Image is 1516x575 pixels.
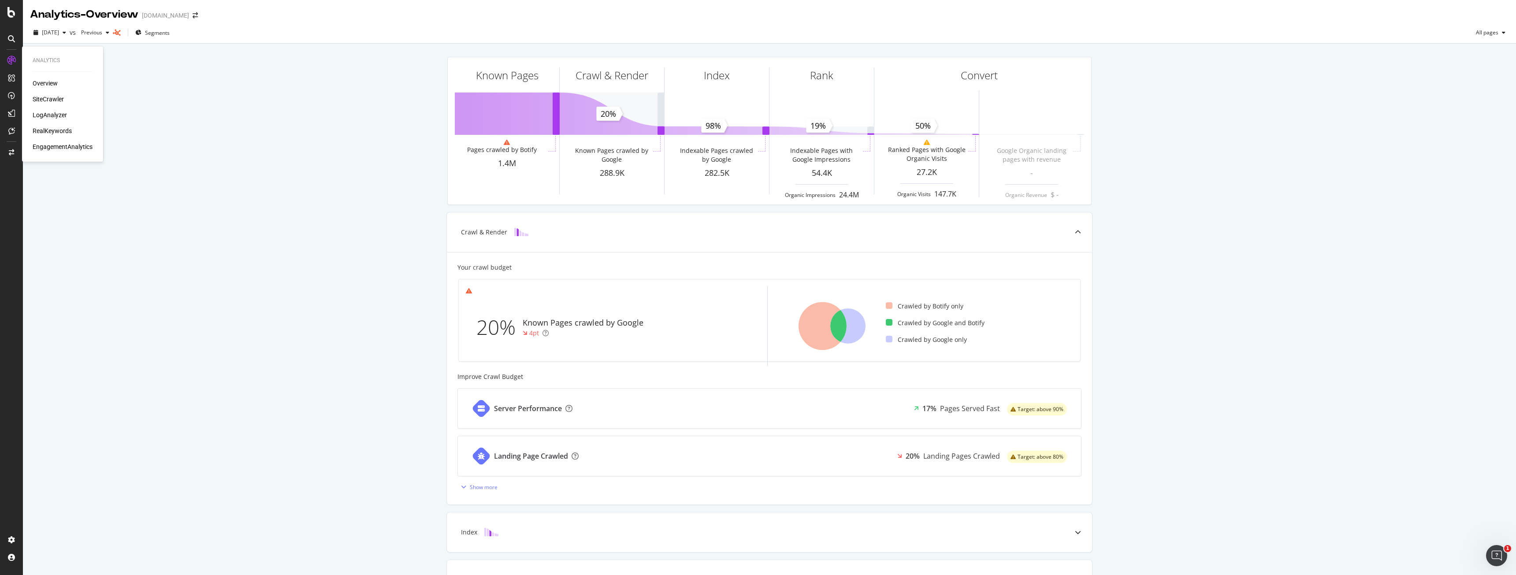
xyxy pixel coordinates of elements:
div: 20% [906,451,920,461]
div: Indexable Pages crawled by Google [677,146,756,164]
button: All pages [1472,26,1509,40]
div: Server Performance [494,404,562,414]
div: arrow-right-arrow-left [193,12,198,19]
a: RealKeywords [33,126,72,135]
div: Known Pages crawled by Google [523,317,643,329]
img: block-icon [514,228,528,236]
div: Crawled by Google and Botify [886,319,985,327]
span: 2025 Aug. 7th [42,29,59,36]
a: SiteCrawler [33,95,64,104]
div: Crawled by Google only [886,335,967,344]
div: 288.9K [560,167,664,179]
span: Segments [145,29,170,37]
div: 24.4M [839,190,859,200]
div: Analytics - Overview [30,7,138,22]
iframe: Intercom live chat [1486,545,1507,566]
button: Previous [78,26,113,40]
div: Organic Impressions [785,191,836,199]
div: Crawl & Render [576,68,648,83]
div: warning label [1007,451,1067,463]
div: Pages crawled by Botify [467,145,537,154]
button: [DATE] [30,26,70,40]
button: Show more [457,480,498,494]
div: 4pt [529,329,539,338]
div: 282.5K [665,167,769,179]
div: Landing Page Crawled [494,451,568,461]
a: LogAnalyzer [33,111,67,119]
div: [DOMAIN_NAME] [142,11,189,20]
div: Show more [470,483,498,491]
div: 1.4M [455,158,559,169]
span: Target: above 80% [1018,454,1063,460]
div: Index [704,68,730,83]
a: Server Performance17%Pages Served Fastwarning label [457,388,1081,429]
div: warning label [1007,403,1067,415]
a: Landing Page Crawled20%Landing Pages Crawledwarning label [457,436,1081,476]
div: Indexable Pages with Google Impressions [782,146,861,164]
div: Crawl & Render [461,228,507,237]
span: Previous [78,29,102,36]
div: Landing Pages Crawled [923,451,1000,461]
div: Index [461,528,477,537]
div: 20% [476,313,523,342]
div: Known Pages crawled by Google [572,146,651,164]
img: block-icon [484,528,498,536]
span: All pages [1472,29,1498,36]
a: EngagementAnalytics [33,142,93,151]
div: Crawled by Botify only [886,302,963,311]
div: Your crawl budget [457,263,512,272]
button: Segments [132,26,173,40]
a: Overview [33,79,58,88]
span: vs [70,28,78,37]
div: Rank [810,68,833,83]
div: Analytics [33,57,93,64]
div: 17% [922,404,936,414]
div: Known Pages [476,68,539,83]
div: Pages Served Fast [940,404,1000,414]
span: 1 [1504,545,1511,552]
div: Improve Crawl Budget [457,372,1081,381]
span: Target: above 90% [1018,407,1063,412]
div: 54.4K [769,167,874,179]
